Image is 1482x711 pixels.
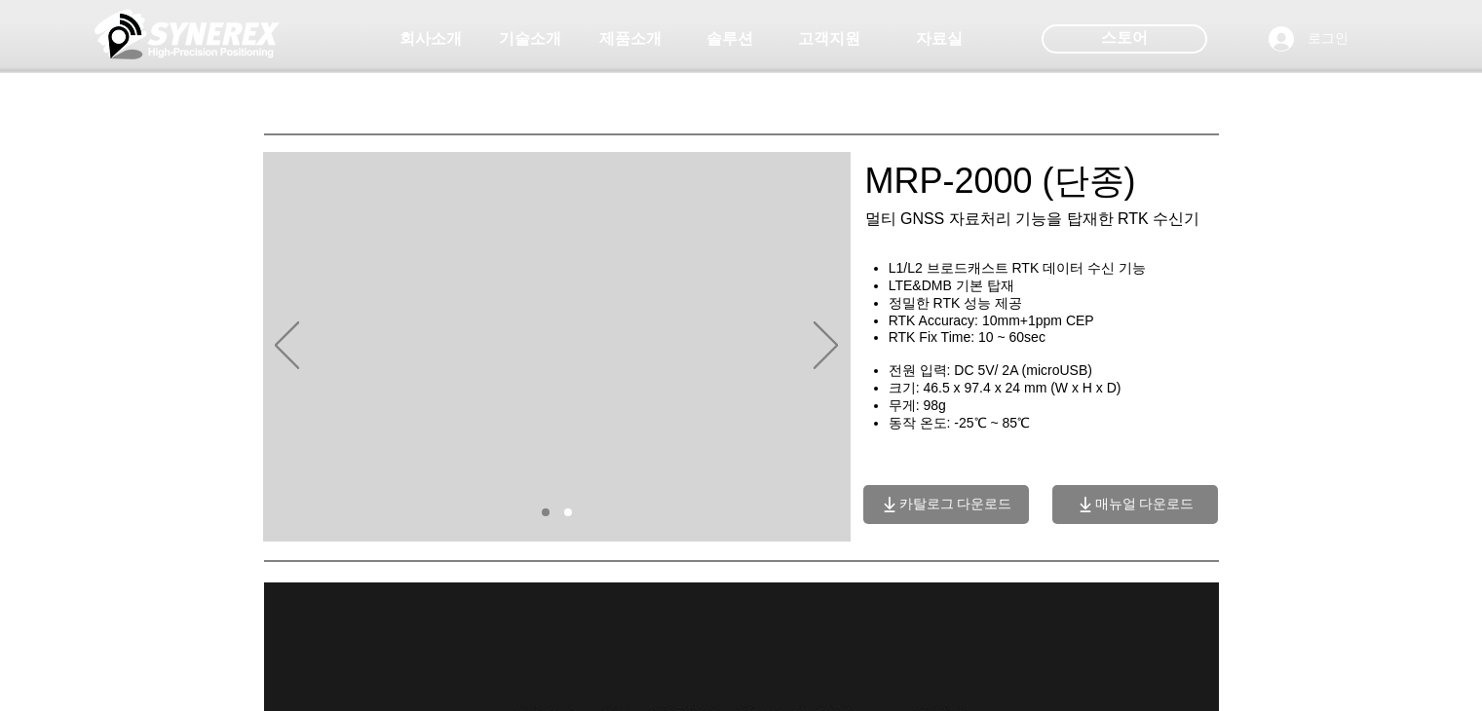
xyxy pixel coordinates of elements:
[916,29,963,50] span: 자료실
[534,508,579,516] nav: 슬라이드
[1095,496,1195,513] span: 매뉴얼 다운로드
[1042,24,1207,54] div: 스토어
[1101,27,1148,49] span: 스토어
[95,5,280,63] img: 씨너렉스_White_simbol_대지 1.png
[542,508,550,516] a: 01
[889,313,1094,328] span: RTK Accuracy: 10mm+1ppm CEP
[481,19,579,58] a: 기술소개
[1301,29,1355,49] span: 로그인
[889,329,1045,345] span: RTK Fix Time: 10 ~ 60sec
[706,29,753,50] span: 솔루션
[582,19,679,58] a: 제품소개
[798,29,860,50] span: 고객지원
[889,415,1030,430] span: 동작 온도: -25℃ ~ 85℃
[681,19,779,58] a: 솔루션
[889,295,1022,311] span: 정밀한 RTK 성능 제공
[899,496,1012,513] span: 카탈로그 다운로드
[275,321,299,372] button: 이전
[780,19,878,58] a: 고객지원
[889,397,946,413] span: 무게: 98g
[891,19,988,58] a: 자료실
[863,485,1029,524] a: 카탈로그 다운로드
[599,29,662,50] span: 제품소개
[1255,20,1362,57] button: 로그인
[399,29,462,50] span: 회사소개
[263,152,851,542] div: 슬라이드쇼
[499,29,561,50] span: 기술소개
[382,19,479,58] a: 회사소개
[564,508,572,516] a: 02
[1052,485,1218,524] a: 매뉴얼 다운로드
[814,321,838,372] button: 다음
[889,380,1121,395] span: 크기: 46.5 x 97.4 x 24 mm (W x H x D)
[889,362,1092,378] span: 전원 입력: DC 5V/ 2A (microUSB)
